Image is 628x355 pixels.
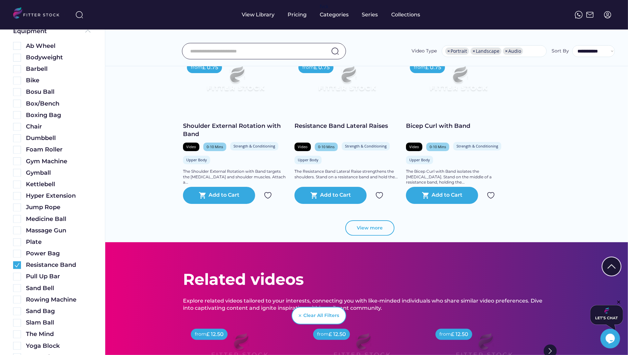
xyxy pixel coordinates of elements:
div: £ 0.75 [202,64,218,71]
img: Rectangle%205126.svg [13,342,21,350]
div: Equipment [13,27,47,35]
div: Pricing [288,11,307,18]
span: × [505,49,508,53]
div: Medicine Ball [26,215,92,223]
img: Rectangle%205126.svg [13,227,21,234]
button: View more [345,220,395,236]
div: Video [298,144,308,149]
div: 0-10 Mins [207,144,223,149]
div: Upper Body [186,157,207,162]
li: Landscape [471,48,501,55]
img: profile-circle.svg [604,11,612,19]
img: Rectangle%205126.svg [13,42,21,50]
div: Strength & Conditioning [233,144,275,148]
img: Group%201000002324.svg [487,191,495,199]
div: Sand Bag [26,307,92,315]
img: Rectangle%205126.svg [13,319,21,327]
div: Related videos [183,268,304,290]
div: Clear All Filters [304,312,339,319]
img: Rectangle%205126.svg [13,284,21,292]
li: Audio [503,48,523,55]
img: Rectangle%205126.svg [13,273,21,281]
div: Bike [26,76,92,85]
img: Frame%20%285%29.svg [84,27,92,35]
div: Video Type [412,48,437,54]
img: meteor-icons_whatsapp%20%281%29.svg [575,11,583,19]
img: LOGO.svg [13,7,65,21]
div: Barbell [26,65,92,73]
span: × [447,49,450,53]
img: Rectangle%205126.svg [13,296,21,304]
div: Add to Cart [320,191,351,199]
div: Foam Roller [26,146,92,154]
div: from [439,331,451,338]
img: Frame%2051.svg [586,11,594,19]
div: Strength & Conditioning [345,144,387,148]
div: Massage Gun [26,227,92,235]
img: Rectangle%205126.svg [13,134,21,142]
img: Rectangle%205126.svg [13,330,21,338]
img: Frame%2079%20%281%29.svg [305,58,389,105]
div: Collections [392,11,420,18]
img: Rectangle%205126.svg [13,100,21,108]
div: from [191,64,202,71]
div: Pull Up Bar [26,272,92,281]
div: Slam Ball [26,319,92,327]
div: Bosu Ball [26,88,92,96]
img: Rectangle%205126.svg [13,307,21,315]
button: shopping_cart [199,191,207,199]
div: The Resistance Band Lateral Raise strengthens the shoulders. Stand on a resistance band and hold ... [294,169,399,180]
img: Group%201000002324.svg [375,191,383,199]
img: Rectangle%205126.svg [13,238,21,246]
button: shopping_cart [422,191,430,199]
div: Plate [26,238,92,246]
div: Kettlebell [26,180,92,188]
img: Vector%20%281%29.svg [299,314,301,317]
div: Power Bag [26,249,92,258]
div: Strength & Conditioning [456,144,498,148]
img: Rectangle%205126.svg [13,192,21,200]
text: shopping_cart [310,191,318,199]
img: Frame%2079%20%281%29.svg [193,58,277,105]
div: Rowing Machine [26,296,92,304]
div: Ab Wheel [26,42,92,50]
img: Group%201000002324.svg [264,191,272,199]
div: The Bicep Curl with Band isolates the [MEDICAL_DATA]. Stand on the middle of a resistance band, h... [406,169,511,185]
div: 0-10 Mins [318,144,334,149]
img: Rectangle%205126.svg [13,123,21,131]
div: Box/Bench [26,100,92,108]
img: Rectangle%205126.svg [13,111,21,119]
img: Rectangle%205126.svg [13,157,21,165]
img: Rectangle%205126.svg [13,146,21,154]
img: Rectangle%205126.svg [13,54,21,62]
div: Upper Body [409,157,430,162]
span: × [473,49,475,53]
div: fvck [320,3,329,10]
div: Video [186,144,196,149]
img: Rectangle%205126.svg [13,65,21,73]
div: Resistance Band [26,261,92,269]
div: The Mind [26,330,92,338]
img: Frame%2079%20%281%29.svg [416,58,500,105]
div: from [195,331,206,338]
div: View Library [242,11,275,18]
div: Explore related videos tailored to your interests, connecting you with like-minded individuals wh... [183,297,550,312]
div: Shoulder External Rotation with Band [183,122,288,138]
div: from [414,64,425,71]
iframe: chat widget [590,299,623,329]
img: Rectangle%205126.svg [13,88,21,96]
img: Group%201000002322%20%281%29.svg [602,257,621,276]
div: from [302,64,314,71]
img: search-normal%203.svg [75,11,83,19]
div: Bicep Curl with Band [406,122,511,130]
div: from [317,331,329,338]
img: search-normal.svg [331,47,339,55]
div: 0-10 Mins [430,144,446,149]
div: Categories [320,11,349,18]
img: Group%201000002360.svg [13,261,21,269]
iframe: chat widget [600,329,621,348]
div: Series [362,11,378,18]
div: Gymball [26,169,92,177]
div: Sort By [552,48,569,54]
